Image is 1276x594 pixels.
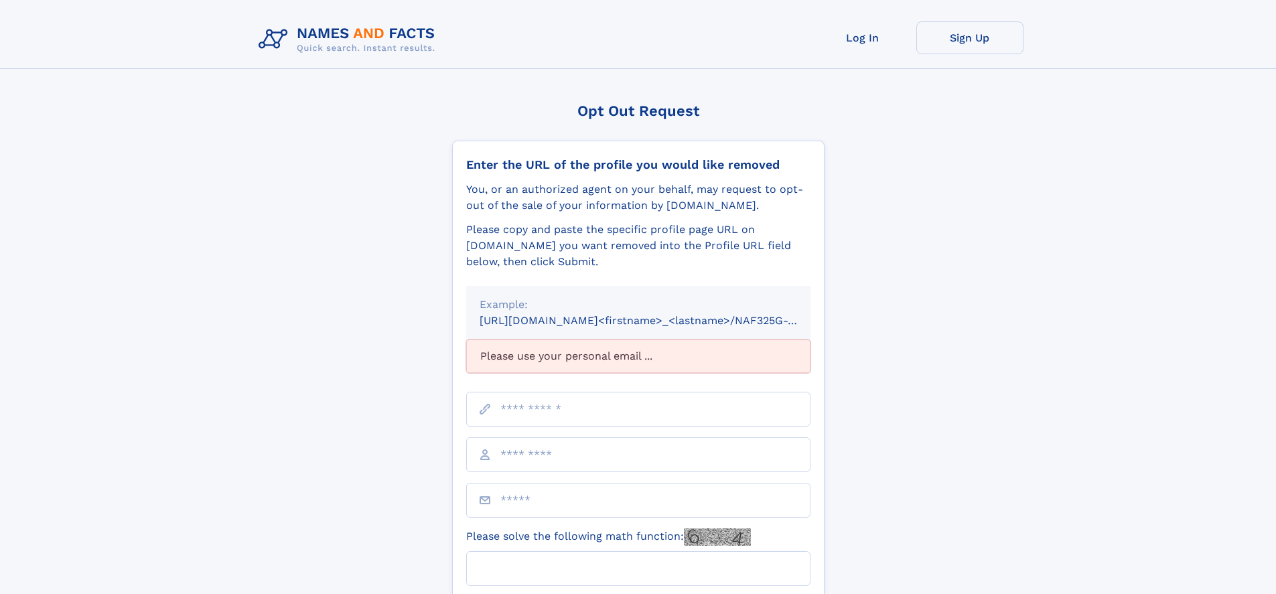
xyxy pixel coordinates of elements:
div: Example: [480,297,797,313]
div: Please use your personal email ... [466,340,810,373]
div: Please copy and paste the specific profile page URL on [DOMAIN_NAME] you want removed into the Pr... [466,222,810,270]
small: [URL][DOMAIN_NAME]<firstname>_<lastname>/NAF325G-xxxxxxxx [480,314,836,327]
a: Log In [809,21,916,54]
div: Enter the URL of the profile you would like removed [466,157,810,172]
label: Please solve the following math function: [466,528,751,546]
a: Sign Up [916,21,1023,54]
div: You, or an authorized agent on your behalf, may request to opt-out of the sale of your informatio... [466,181,810,214]
div: Opt Out Request [452,102,825,119]
img: Logo Names and Facts [253,21,446,58]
